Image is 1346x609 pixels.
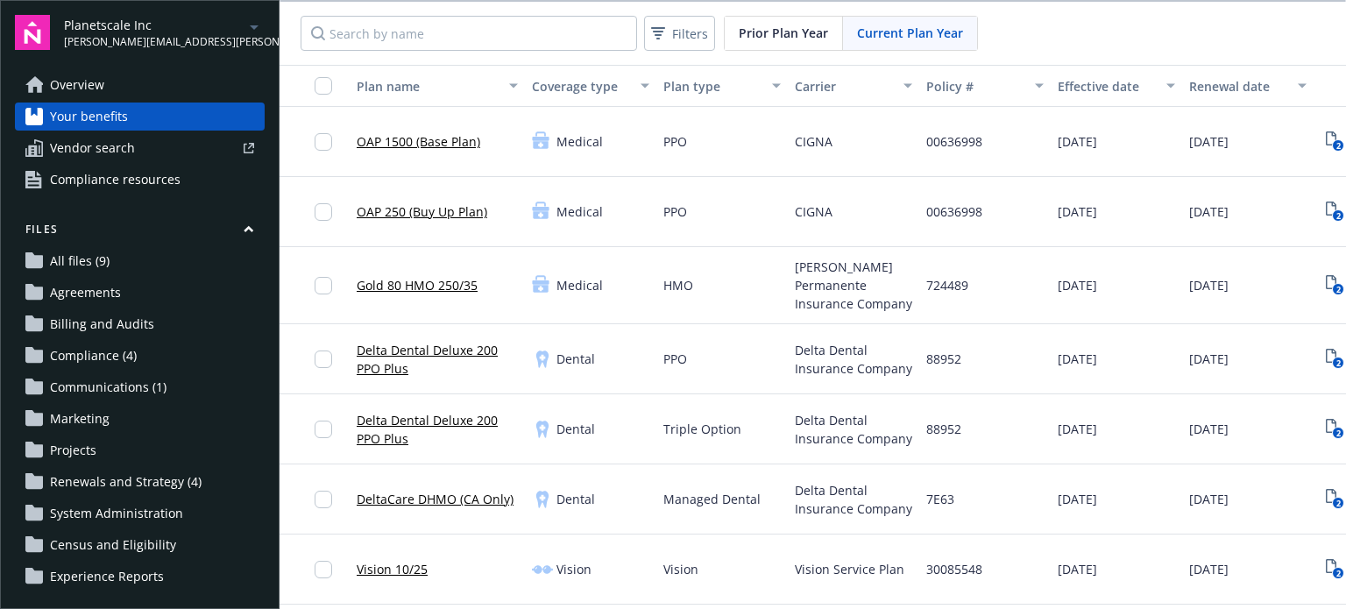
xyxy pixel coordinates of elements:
span: PPO [663,132,687,151]
span: CIGNA [795,202,832,221]
input: Toggle Row Selected [315,491,332,508]
button: Renewal date [1182,65,1314,107]
span: Overview [50,71,104,99]
a: Vision 10/25 [357,560,428,578]
span: Planetscale Inc [64,16,244,34]
button: Carrier [788,65,919,107]
span: Current Plan Year [857,24,963,42]
span: 00636998 [926,202,982,221]
span: HMO [663,276,693,294]
span: Triple Option [663,420,741,438]
span: All files (9) [50,247,110,275]
span: Census and Eligibility [50,531,176,559]
span: Prior Plan Year [739,24,828,42]
a: Census and Eligibility [15,531,265,559]
text: 2 [1335,498,1340,509]
a: Billing and Audits [15,310,265,338]
input: Toggle Row Selected [315,203,332,221]
text: 2 [1335,358,1340,369]
span: [DATE] [1189,560,1229,578]
span: 88952 [926,350,961,368]
span: 30085548 [926,560,982,578]
span: Dental [556,420,595,438]
a: Experience Reports [15,563,265,591]
span: [DATE] [1189,202,1229,221]
a: Agreements [15,279,265,307]
text: 2 [1335,428,1340,439]
span: [DATE] [1058,276,1097,294]
div: Coverage type [532,77,630,96]
span: 00636998 [926,132,982,151]
span: 88952 [926,420,961,438]
span: Vision [663,560,698,578]
button: Coverage type [525,65,656,107]
span: Dental [556,350,595,368]
span: [PERSON_NAME][EMAIL_ADDRESS][PERSON_NAME][DOMAIN_NAME] [64,34,244,50]
span: [DATE] [1058,560,1097,578]
div: Renewal date [1189,77,1287,96]
span: System Administration [50,499,183,528]
img: navigator-logo.svg [15,15,50,50]
button: Filters [644,16,715,51]
button: Files [15,222,265,244]
span: Vendor search [50,134,135,162]
a: OAP 250 (Buy Up Plan) [357,202,487,221]
span: [DATE] [1189,132,1229,151]
button: Plan type [656,65,788,107]
a: Marketing [15,405,265,433]
span: [DATE] [1189,276,1229,294]
span: Medical [556,132,603,151]
span: Filters [648,21,712,46]
text: 2 [1335,210,1340,222]
a: DeltaCare DHMO (CA Only) [357,490,514,508]
span: Delta Dental Insurance Company [795,411,912,448]
a: Vendor search [15,134,265,162]
div: Effective date [1058,77,1156,96]
div: Carrier [795,77,893,96]
a: All files (9) [15,247,265,275]
span: Experience Reports [50,563,164,591]
span: Managed Dental [663,490,761,508]
a: Projects [15,436,265,464]
a: Gold 80 HMO 250/35 [357,276,478,294]
span: Filters [672,25,708,43]
text: 2 [1335,140,1340,152]
span: Delta Dental Insurance Company [795,341,912,378]
span: [DATE] [1189,420,1229,438]
button: Plan name [350,65,525,107]
span: Compliance (4) [50,342,137,370]
input: Search by name [301,16,637,51]
span: Vision [556,560,592,578]
span: [DATE] [1189,350,1229,368]
span: [DATE] [1189,490,1229,508]
span: Compliance resources [50,166,181,194]
text: 2 [1335,568,1340,579]
div: Plan name [357,77,499,96]
span: Your benefits [50,103,128,131]
div: Plan type [663,77,762,96]
a: Your benefits [15,103,265,131]
span: Dental [556,490,595,508]
button: Effective date [1051,65,1182,107]
span: [DATE] [1058,132,1097,151]
span: 7E63 [926,490,954,508]
span: Agreements [50,279,121,307]
span: Renewals and Strategy (4) [50,468,202,496]
span: [DATE] [1058,350,1097,368]
input: Toggle Row Selected [315,421,332,438]
span: Vision Service Plan [795,560,904,578]
span: [DATE] [1058,202,1097,221]
input: Toggle Row Selected [315,277,332,294]
button: Planetscale Inc[PERSON_NAME][EMAIL_ADDRESS][PERSON_NAME][DOMAIN_NAME]arrowDropDown [64,15,265,50]
span: PPO [663,350,687,368]
text: 2 [1335,284,1340,295]
input: Toggle Row Selected [315,351,332,368]
input: Select all [315,77,332,95]
span: [PERSON_NAME] Permanente Insurance Company [795,258,912,313]
a: Compliance resources [15,166,265,194]
a: arrowDropDown [244,16,265,37]
button: Policy # [919,65,1051,107]
a: Delta Dental Deluxe 200 PPO Plus [357,341,518,378]
a: System Administration [15,499,265,528]
span: CIGNA [795,132,832,151]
